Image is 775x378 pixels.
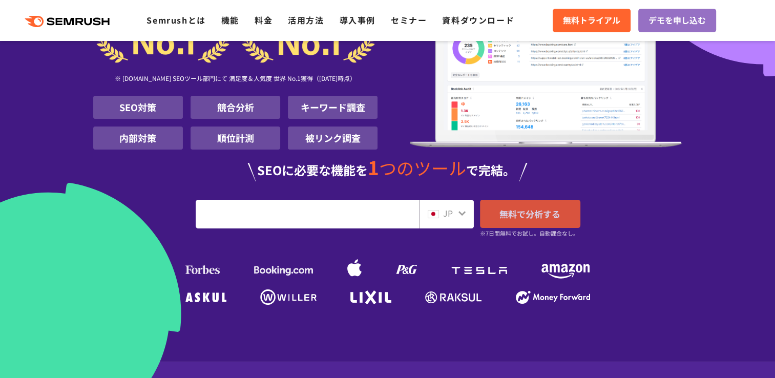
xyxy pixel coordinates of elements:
a: 導入事例 [340,14,375,26]
li: SEO対策 [93,96,183,119]
span: つのツール [379,155,466,180]
span: 1 [368,153,379,181]
span: 無料で分析する [499,207,560,220]
a: 料金 [255,14,273,26]
a: 機能 [221,14,239,26]
li: 順位計測 [191,127,280,150]
span: で完結。 [466,161,515,179]
a: デモを申し込む [638,9,716,32]
a: セミナー [391,14,427,26]
li: 被リンク調査 [288,127,378,150]
a: 活用方法 [288,14,324,26]
li: キーワード調査 [288,96,378,119]
div: SEOに必要な機能を [93,158,682,181]
a: 資料ダウンロード [442,14,514,26]
span: 無料トライアル [563,14,620,27]
span: デモを申し込む [648,14,706,27]
div: ※ [DOMAIN_NAME] SEOツール部門にて 満足度＆人気度 世界 No.1獲得（[DATE]時点） [93,63,378,96]
a: 無料で分析する [480,200,580,228]
span: JP [443,207,453,219]
input: URL、キーワードを入力してください [196,200,418,228]
li: 競合分析 [191,96,280,119]
a: 無料トライアル [553,9,631,32]
a: Semrushとは [146,14,205,26]
small: ※7日間無料でお試し。自動課金なし。 [480,228,579,238]
li: 内部対策 [93,127,183,150]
